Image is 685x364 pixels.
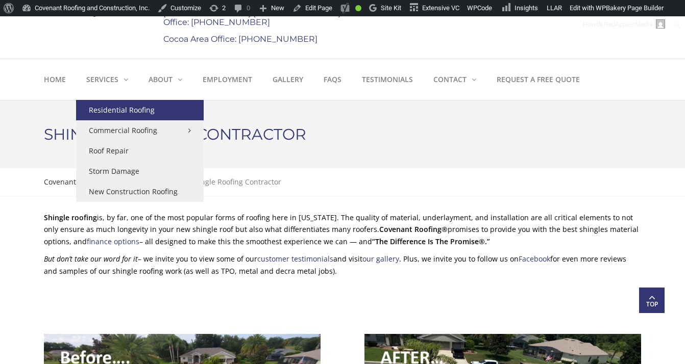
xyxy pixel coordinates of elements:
strong: Request a Free Quote [497,74,580,84]
a: Residential Roofing [76,100,204,120]
a: Home [44,59,76,100]
h1: Shingle Roofing Contractor [44,116,641,153]
strong: “The Difference Is The Promise®.” [372,237,490,246]
a: Employment [192,59,262,100]
a: Contact [423,59,486,100]
a: Request a Free Quote [486,59,590,100]
span: Top [639,299,665,309]
span: Insights [515,4,538,12]
a: Howdy, [579,16,669,33]
div: Good [355,5,361,11]
strong: Employment [203,74,252,84]
em: But don’t take our word for it [44,254,138,264]
span: Covenant Roofing and Construction, Inc. [44,177,181,187]
a: finance options [87,237,139,246]
a: Testimonials [352,59,423,100]
a: Storm Damage [76,161,204,181]
p: is, by far, one of the most popular forms of roofing here in [US_STATE]. The quality of material,... [44,212,641,248]
a: our gallery [362,254,399,264]
p: – we invite you to view some of our and visit . Plus, we invite you to follow us on for even more... [44,253,641,277]
span: Shingle Roofing Contractor [190,177,281,187]
strong: FAQs [324,74,341,84]
strong: Contact [433,74,467,84]
strong: Shingle roofing [44,213,97,222]
strong: Testimonials [362,74,413,84]
strong: About [149,74,173,84]
strong: Covenant Roofing® [379,224,448,234]
a: Cocoa Area Office: [PHONE_NUMBER] [163,34,317,44]
span: Site Kit [381,4,401,12]
a: Roof Repair [76,141,204,161]
strong: Home [44,74,66,84]
a: About [138,59,192,100]
strong: Services [86,74,118,84]
a: Facebook [519,254,550,264]
div: > [44,176,641,188]
strong: Gallery [273,74,303,84]
a: [GEOGRAPHIC_DATA]/[GEOGRAPHIC_DATA] Area Office: [PHONE_NUMBER] [163,8,361,27]
a: Covenant Roofing and Construction, Inc. [44,177,183,187]
a: Top [639,288,665,313]
a: Services [76,59,138,100]
a: Gallery [262,59,313,100]
a: customer testimonials [257,254,333,264]
a: New Construction Roofing [76,181,204,202]
a: Commercial Roofing [76,120,204,141]
a: FAQs [313,59,352,100]
span: RedApplesMedia [604,20,653,28]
